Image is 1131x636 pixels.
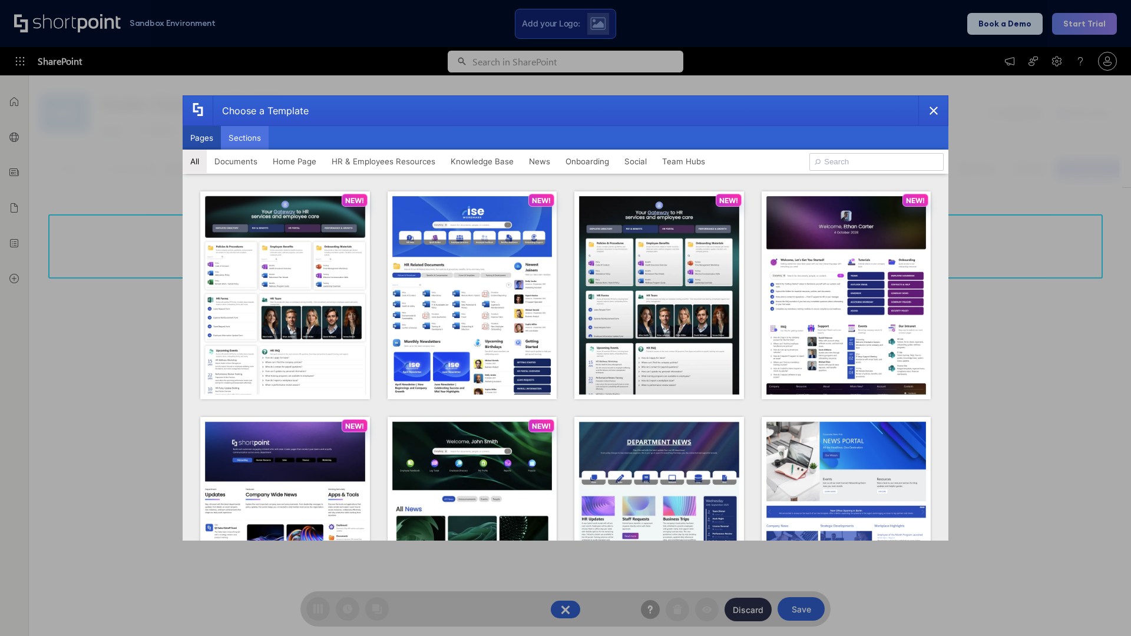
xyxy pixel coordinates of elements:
button: Knowledge Base [443,150,521,173]
div: template selector [183,95,948,541]
button: Team Hubs [654,150,713,173]
div: Choose a Template [213,96,309,125]
button: Home Page [265,150,324,173]
p: NEW! [345,196,364,205]
p: NEW! [532,196,551,205]
p: NEW! [532,422,551,430]
p: NEW! [906,196,925,205]
button: Onboarding [558,150,617,173]
button: Documents [207,150,265,173]
button: HR & Employees Resources [324,150,443,173]
iframe: Chat Widget [1072,579,1131,636]
input: Search [809,153,944,171]
p: NEW! [345,422,364,430]
button: Social [617,150,654,173]
p: NEW! [719,196,738,205]
button: Pages [183,126,221,150]
button: News [521,150,558,173]
button: All [183,150,207,173]
button: Sections [221,126,269,150]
